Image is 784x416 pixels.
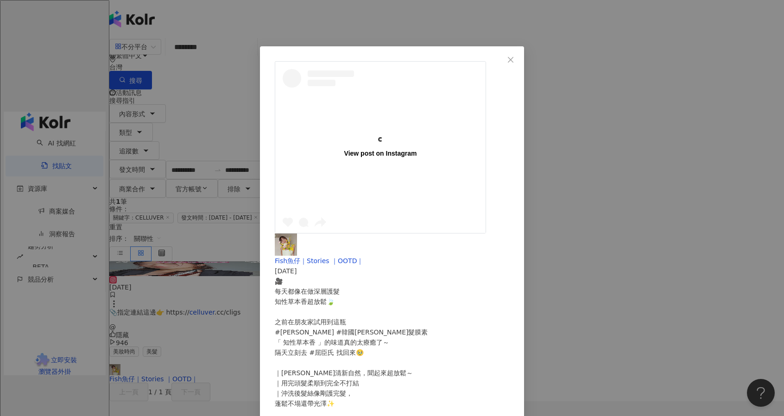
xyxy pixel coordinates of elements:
[501,50,520,69] button: Close
[344,149,417,158] div: View post on Instagram
[275,257,363,265] span: Fish魚仔｜Stories ｜OOTD｜
[275,62,486,233] a: View post on Instagram
[275,266,509,276] div: [DATE]
[507,56,514,63] span: close
[275,233,297,256] img: KOL Avatar
[275,233,509,265] a: KOL AvatarFish魚仔｜Stories ｜OOTD｜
